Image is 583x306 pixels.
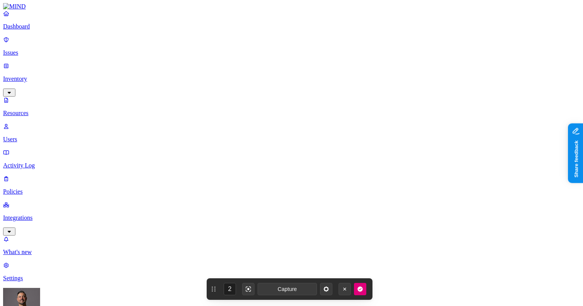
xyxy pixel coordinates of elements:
p: Settings [3,275,580,282]
p: Integrations [3,214,580,221]
p: Resources [3,110,580,117]
a: Integrations [3,201,580,234]
a: Policies [3,175,580,195]
a: Inventory [3,62,580,95]
a: Users [3,123,580,143]
a: Activity Log [3,149,580,169]
img: MIND [3,3,26,10]
a: Issues [3,36,580,56]
a: Settings [3,262,580,282]
a: Resources [3,97,580,117]
p: What's new [3,249,580,256]
a: Dashboard [3,10,580,30]
p: Users [3,136,580,143]
p: Activity Log [3,162,580,169]
a: MIND [3,3,580,10]
p: Inventory [3,75,580,82]
p: Issues [3,49,580,56]
a: What's new [3,236,580,256]
p: Policies [3,188,580,195]
p: Dashboard [3,23,580,30]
